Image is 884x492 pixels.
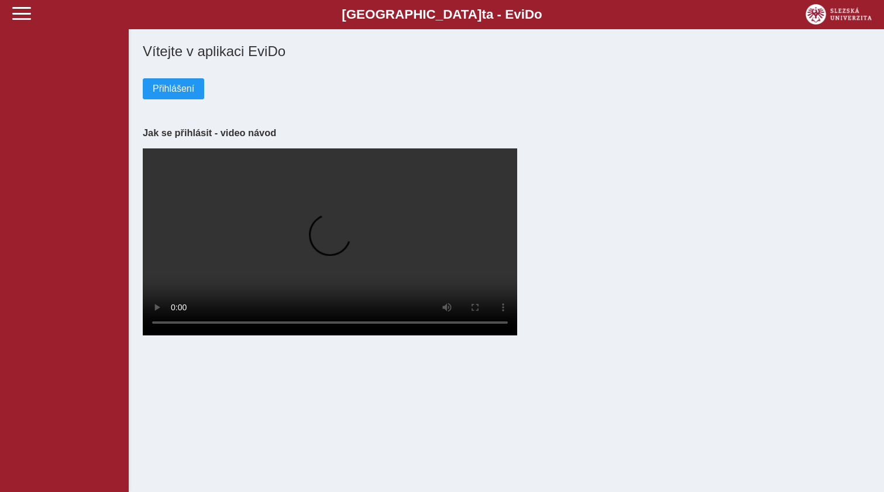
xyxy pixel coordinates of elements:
[143,148,517,335] video: Your browser does not support the video tag.
[35,7,849,22] b: [GEOGRAPHIC_DATA] a - Evi
[534,7,542,22] span: o
[143,127,870,138] h3: Jak se přihlásit - video návod
[806,4,872,25] img: logo_web_su.png
[525,7,534,22] span: D
[143,78,204,99] button: Přihlášení
[481,7,486,22] span: t
[153,84,194,94] span: Přihlášení
[143,43,870,60] h1: Vítejte v aplikaci EviDo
